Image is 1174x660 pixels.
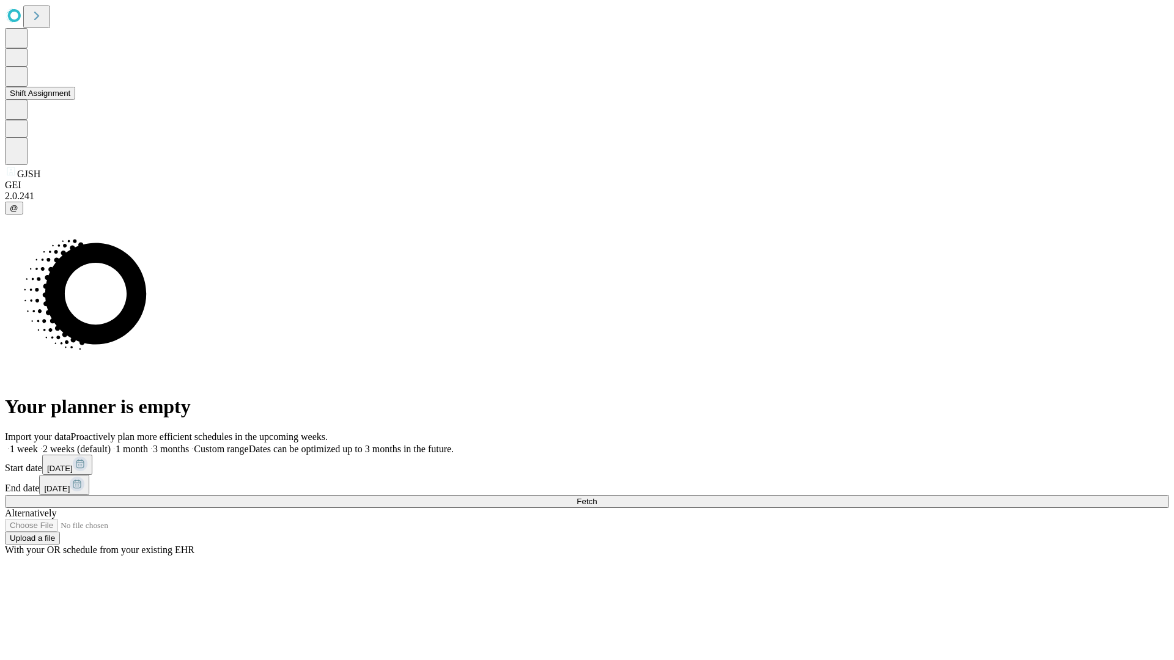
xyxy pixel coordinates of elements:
[5,495,1169,508] button: Fetch
[5,455,1169,475] div: Start date
[5,202,23,215] button: @
[5,191,1169,202] div: 2.0.241
[39,475,89,495] button: [DATE]
[5,87,75,100] button: Shift Assignment
[43,444,111,454] span: 2 weeks (default)
[10,204,18,213] span: @
[10,444,38,454] span: 1 week
[44,484,70,493] span: [DATE]
[249,444,454,454] span: Dates can be optimized up to 3 months in the future.
[5,532,60,544] button: Upload a file
[153,444,189,454] span: 3 months
[47,464,73,473] span: [DATE]
[5,475,1169,495] div: End date
[71,431,328,442] span: Proactively plan more efficient schedules in the upcoming weeks.
[17,169,40,179] span: GJSH
[5,180,1169,191] div: GEI
[194,444,248,454] span: Custom range
[42,455,92,475] button: [DATE]
[577,497,597,506] span: Fetch
[5,544,194,555] span: With your OR schedule from your existing EHR
[116,444,148,454] span: 1 month
[5,395,1169,418] h1: Your planner is empty
[5,508,56,518] span: Alternatively
[5,431,71,442] span: Import your data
